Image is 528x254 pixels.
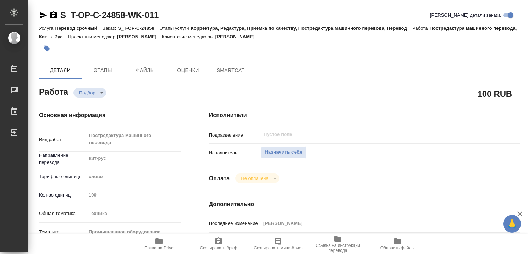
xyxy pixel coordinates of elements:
[209,220,261,227] p: Последнее изменение
[254,245,302,250] span: Скопировать мини-бриф
[86,208,181,220] div: Техника
[209,111,520,120] h4: Исполнители
[77,90,98,96] button: Подбор
[160,26,191,31] p: Этапы услуги
[215,34,260,39] p: [PERSON_NAME]
[39,85,68,98] h2: Работа
[68,34,117,39] p: Проектный менеджер
[263,130,478,139] input: Пустое поле
[248,234,308,254] button: Скопировать мини-бриф
[39,192,86,199] p: Кол-во единиц
[200,245,237,250] span: Скопировать бриф
[261,146,306,159] button: Назначить себя
[128,66,163,75] span: Файлы
[235,173,279,183] div: Подбор
[430,12,501,19] span: [PERSON_NAME] детали заказа
[86,171,181,183] div: слово
[209,132,261,139] p: Подразделение
[39,152,86,166] p: Направление перевода
[39,11,48,20] button: Скопировать ссылку для ЯМессенджера
[503,215,521,233] button: 🙏
[412,26,430,31] p: Работа
[86,226,181,238] div: Промышленное оборудование
[39,136,86,143] p: Вид работ
[209,200,520,209] h4: Дополнительно
[144,245,174,250] span: Папка на Drive
[261,218,494,228] input: Пустое поле
[506,216,518,231] span: 🙏
[171,66,205,75] span: Оценки
[117,34,162,39] p: [PERSON_NAME]
[129,234,189,254] button: Папка на Drive
[118,26,159,31] p: S_T-OP-C-24858
[39,26,55,31] p: Услуга
[39,111,181,120] h4: Основная информация
[86,66,120,75] span: Этапы
[86,190,181,200] input: Пустое поле
[189,234,248,254] button: Скопировать бриф
[73,88,106,98] div: Подбор
[39,41,55,56] button: Добавить тэг
[39,173,86,180] p: Тарифные единицы
[49,11,58,20] button: Скопировать ссылку
[239,175,270,181] button: Не оплачена
[478,88,512,100] h2: 100 RUB
[209,149,261,156] p: Исполнитель
[308,234,368,254] button: Ссылка на инструкции перевода
[191,26,412,31] p: Корректура, Редактура, Приёмка по качеству, Постредактура машинного перевода, Перевод
[103,26,118,31] p: Заказ:
[380,245,415,250] span: Обновить файлы
[312,243,363,253] span: Ссылка на инструкции перевода
[60,10,159,20] a: S_T-OP-C-24858-WK-011
[39,210,86,217] p: Общая тематика
[162,34,215,39] p: Клиентские менеджеры
[39,228,86,236] p: Тематика
[43,66,77,75] span: Детали
[368,234,427,254] button: Обновить файлы
[214,66,248,75] span: SmartCat
[209,174,230,183] h4: Оплата
[55,26,103,31] p: Перевод срочный
[265,148,302,156] span: Назначить себя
